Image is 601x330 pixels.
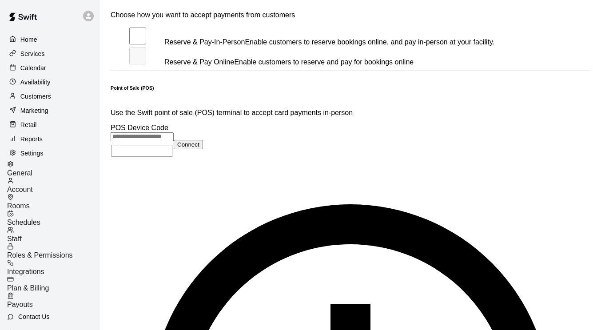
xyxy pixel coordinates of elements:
[7,194,100,210] a: Rooms
[20,64,46,72] p: Calendar
[7,284,49,292] span: Plan & Billing
[7,235,22,243] span: Staff
[20,106,48,115] p: Marketing
[7,132,93,146] a: Reports
[7,227,100,243] a: Staff
[7,90,93,103] a: Customers
[20,149,44,158] p: Settings
[7,76,93,89] a: Availability
[112,28,163,44] input: Reserve & Pay-In-Person
[20,35,37,44] p: Home
[20,92,51,101] p: Customers
[7,186,33,193] span: Account
[7,202,30,210] span: Rooms
[7,251,73,259] span: Roles & Permissions
[7,276,100,292] a: Plan & Billing
[7,301,33,308] span: Payouts
[7,292,100,309] a: Payouts
[20,135,43,143] p: Reports
[234,58,414,66] span: Enable customers to reserve and pay for bookings online
[164,38,245,46] span: Reserve & Pay-In-Person
[7,147,93,160] a: Settings
[7,259,100,276] a: Integrations
[174,140,203,149] button: Connect
[245,38,494,46] span: Enable customers to reserve bookings online, and pay in-person at your facility.
[111,124,168,131] label: POS Device Code
[7,210,100,227] a: Schedules
[7,169,32,177] span: General
[7,104,93,117] a: Marketing
[7,61,93,75] a: Calendar
[7,243,100,259] a: Roles & Permissions
[111,85,154,91] h6: Point of Sale (POS)
[111,109,590,117] p: Use the Swift point of sale (POS) terminal to accept card payments in-person
[7,219,40,226] span: Schedules
[112,48,163,64] input: Reserve & Pay Online
[20,78,51,87] p: Availability
[18,312,50,321] p: Contact Us
[111,11,590,19] p: Choose how you want to accept payments from customers
[7,47,93,60] a: Services
[164,58,234,66] span: Reserve & Pay Online
[7,177,100,194] a: Account
[7,118,93,131] a: Retail
[20,120,37,129] p: Retail
[7,161,100,177] a: General
[20,49,45,58] p: Services
[7,33,93,46] a: Home
[7,268,44,275] span: Integrations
